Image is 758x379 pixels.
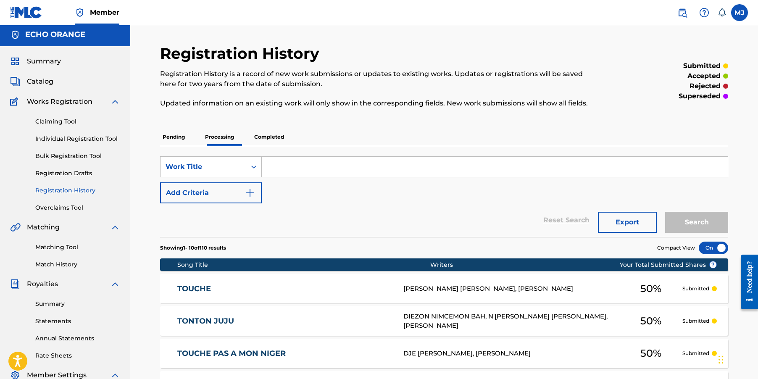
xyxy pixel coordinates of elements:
[160,244,226,252] p: Showing 1 - 10 of 110 results
[177,349,392,358] a: TOUCHE PAS A MON NIGER
[640,346,661,361] span: 50 %
[35,169,120,178] a: Registration Drafts
[734,247,758,317] iframe: Resource Center
[203,128,237,146] p: Processing
[160,128,187,146] p: Pending
[35,186,120,195] a: Registration History
[35,260,120,269] a: Match History
[10,76,20,87] img: Catalog
[25,30,85,39] h5: ECHO ORANGE
[674,4,691,21] a: Public Search
[10,56,20,66] img: Summary
[35,300,120,308] a: Summary
[10,6,42,18] img: MLC Logo
[75,8,85,18] img: Top Rightsholder
[160,182,262,203] button: Add Criteria
[177,284,392,294] a: TOUCHE
[166,162,241,172] div: Work Title
[245,188,255,198] img: 9d2ae6d4665cec9f34b9.svg
[252,128,287,146] p: Completed
[35,243,120,252] a: Matching Tool
[677,8,687,18] img: search
[35,351,120,360] a: Rate Sheets
[620,261,717,269] span: Your Total Submitted Shares
[598,212,657,233] button: Export
[10,76,53,87] a: CatalogCatalog
[10,56,61,66] a: SummarySummary
[690,81,721,91] p: rejected
[716,339,758,379] div: Widget de chat
[27,76,53,87] span: Catalog
[177,316,392,326] a: TONTON JUJU
[160,69,597,89] p: Registration History is a record of new work submissions or updates to existing works. Updates or...
[640,313,661,329] span: 50 %
[177,261,431,269] div: Song Title
[687,71,721,81] p: accepted
[679,91,721,101] p: superseded
[110,222,120,232] img: expand
[35,117,120,126] a: Claiming Tool
[682,350,709,357] p: Submitted
[731,4,748,21] div: User Menu
[10,279,20,289] img: Royalties
[110,97,120,107] img: expand
[27,222,60,232] span: Matching
[430,261,646,269] div: Writers
[719,347,724,372] div: Glisser
[718,8,726,17] div: Notifications
[682,317,709,325] p: Submitted
[160,156,728,237] form: Search Form
[403,284,619,294] div: [PERSON_NAME] [PERSON_NAME], [PERSON_NAME]
[35,317,120,326] a: Statements
[683,61,721,71] p: submitted
[657,244,695,252] span: Compact View
[403,312,619,331] div: DIEZON NIMCEMON BAH, N'[PERSON_NAME] [PERSON_NAME], [PERSON_NAME]
[682,285,709,292] p: Submitted
[35,134,120,143] a: Individual Registration Tool
[35,203,120,212] a: Overclaims Tool
[35,334,120,343] a: Annual Statements
[696,4,713,21] div: Help
[403,349,619,358] div: DJE [PERSON_NAME], [PERSON_NAME]
[35,152,120,161] a: Bulk Registration Tool
[716,339,758,379] iframe: Chat Widget
[160,44,324,63] h2: Registration History
[10,222,21,232] img: Matching
[27,97,92,107] span: Works Registration
[699,8,709,18] img: help
[710,261,716,268] span: ?
[110,279,120,289] img: expand
[10,97,21,107] img: Works Registration
[27,279,58,289] span: Royalties
[27,56,61,66] span: Summary
[160,98,597,108] p: Updated information on an existing work will only show in the corresponding fields. New work subm...
[10,30,20,40] img: Accounts
[640,281,661,296] span: 50 %
[90,8,119,17] span: Member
